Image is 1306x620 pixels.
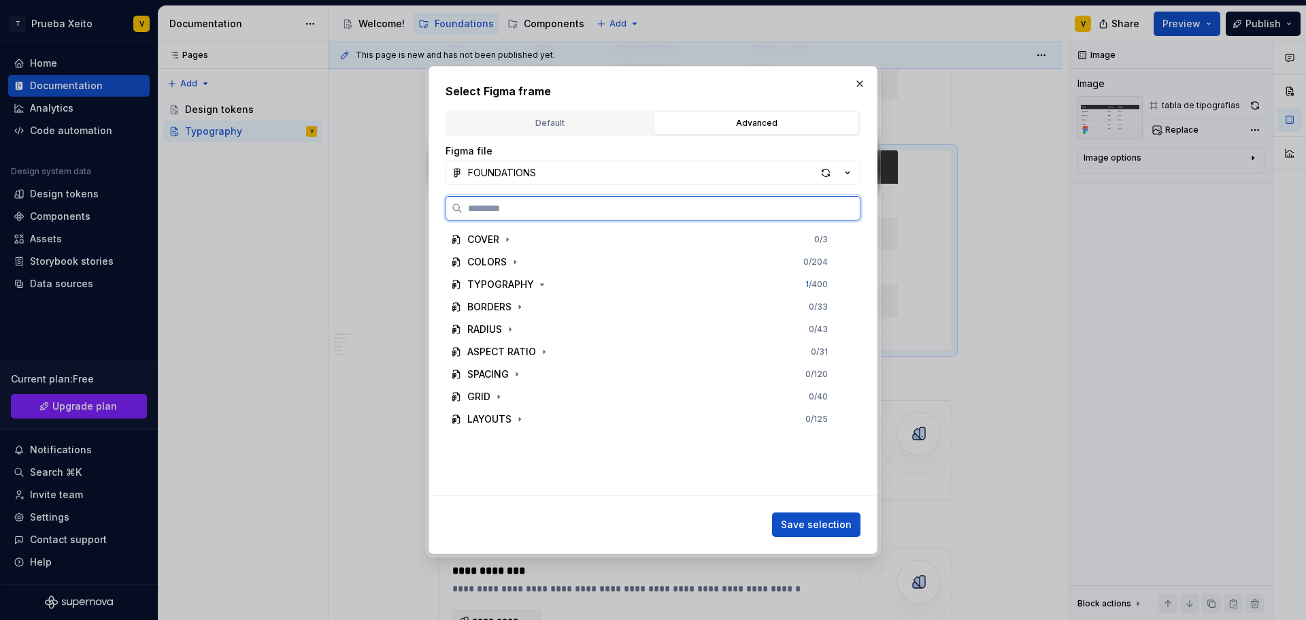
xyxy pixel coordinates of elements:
span: 1 [805,279,809,289]
div: Default [452,116,648,130]
div: 0 / 125 [805,414,828,425]
div: 0 / 40 [809,391,828,402]
span: Save selection [781,518,852,532]
div: SPACING [467,368,509,381]
h2: Select Figma frame [446,83,860,99]
div: BORDERS [467,300,512,314]
div: ASPECT RATIO [467,345,536,359]
label: Figma file [446,144,492,158]
div: 0 / 31 [811,346,828,357]
div: 0 / 120 [805,369,828,380]
div: COVER [467,233,499,246]
button: Save selection [772,512,860,537]
div: COLORS [467,255,507,269]
div: Advanced [658,116,854,130]
div: TYPOGRAPHY [467,278,534,291]
div: 0 / 3 [814,234,828,245]
div: 0 / 43 [809,324,828,335]
div: 0 / 33 [809,301,828,312]
div: 0 / 204 [803,257,828,267]
div: RADIUS [467,323,502,336]
div: / 400 [805,279,828,290]
button: FOUNDATIONS [446,161,860,185]
div: GRID [467,390,490,404]
div: FOUNDATIONS [468,166,536,180]
div: LAYOUTS [467,412,512,426]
